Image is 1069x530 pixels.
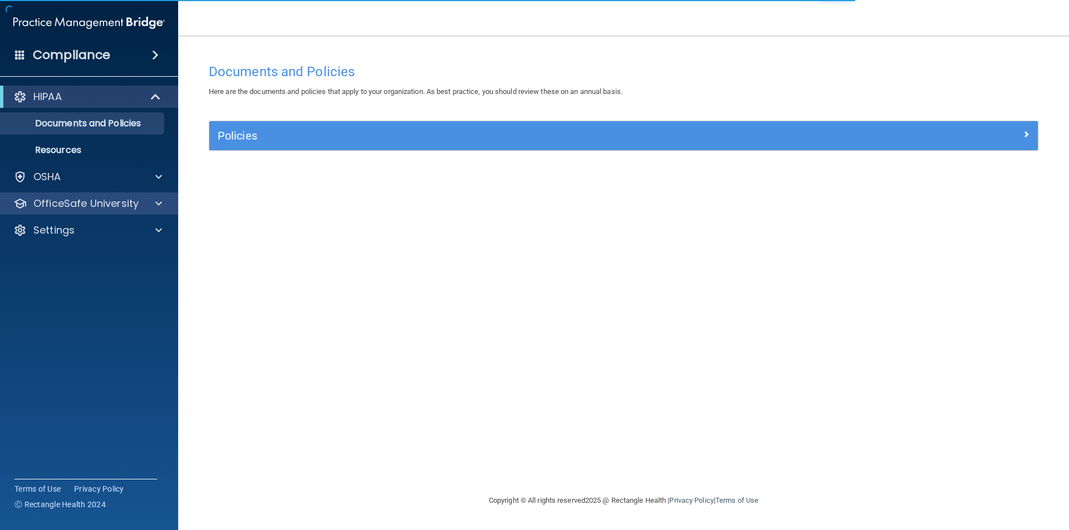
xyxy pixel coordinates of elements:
[218,130,822,142] h5: Policies
[209,87,622,96] span: Here are the documents and policies that apply to your organization. As best practice, you should...
[7,145,159,156] p: Resources
[33,224,75,237] p: Settings
[33,170,61,184] p: OSHA
[7,118,159,129] p: Documents and Policies
[33,197,139,210] p: OfficeSafe University
[33,47,110,63] h4: Compliance
[218,127,1029,145] a: Policies
[74,483,124,494] a: Privacy Policy
[715,496,758,504] a: Terms of Use
[13,170,162,184] a: OSHA
[14,483,61,494] a: Terms of Use
[13,90,161,103] a: HIPAA
[420,483,827,518] div: Copyright © All rights reserved 2025 @ Rectangle Health | |
[13,197,162,210] a: OfficeSafe University
[13,12,165,34] img: PMB logo
[14,499,106,510] span: Ⓒ Rectangle Health 2024
[13,224,162,237] a: Settings
[33,90,62,103] p: HIPAA
[209,65,1038,79] h4: Documents and Policies
[669,496,713,504] a: Privacy Policy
